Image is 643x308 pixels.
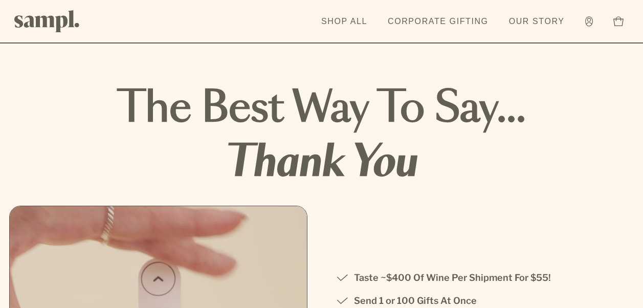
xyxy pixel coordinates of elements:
[316,10,372,33] a: Shop All
[504,10,570,33] a: Our Story
[117,89,526,129] strong: The best way to say
[14,10,80,32] img: Sampl logo
[383,10,494,33] a: Corporate Gifting
[336,270,633,285] li: Taste ~$400 Of Wine Per Shipment For $55!
[9,136,634,190] strong: thank you
[497,89,526,129] span: ...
